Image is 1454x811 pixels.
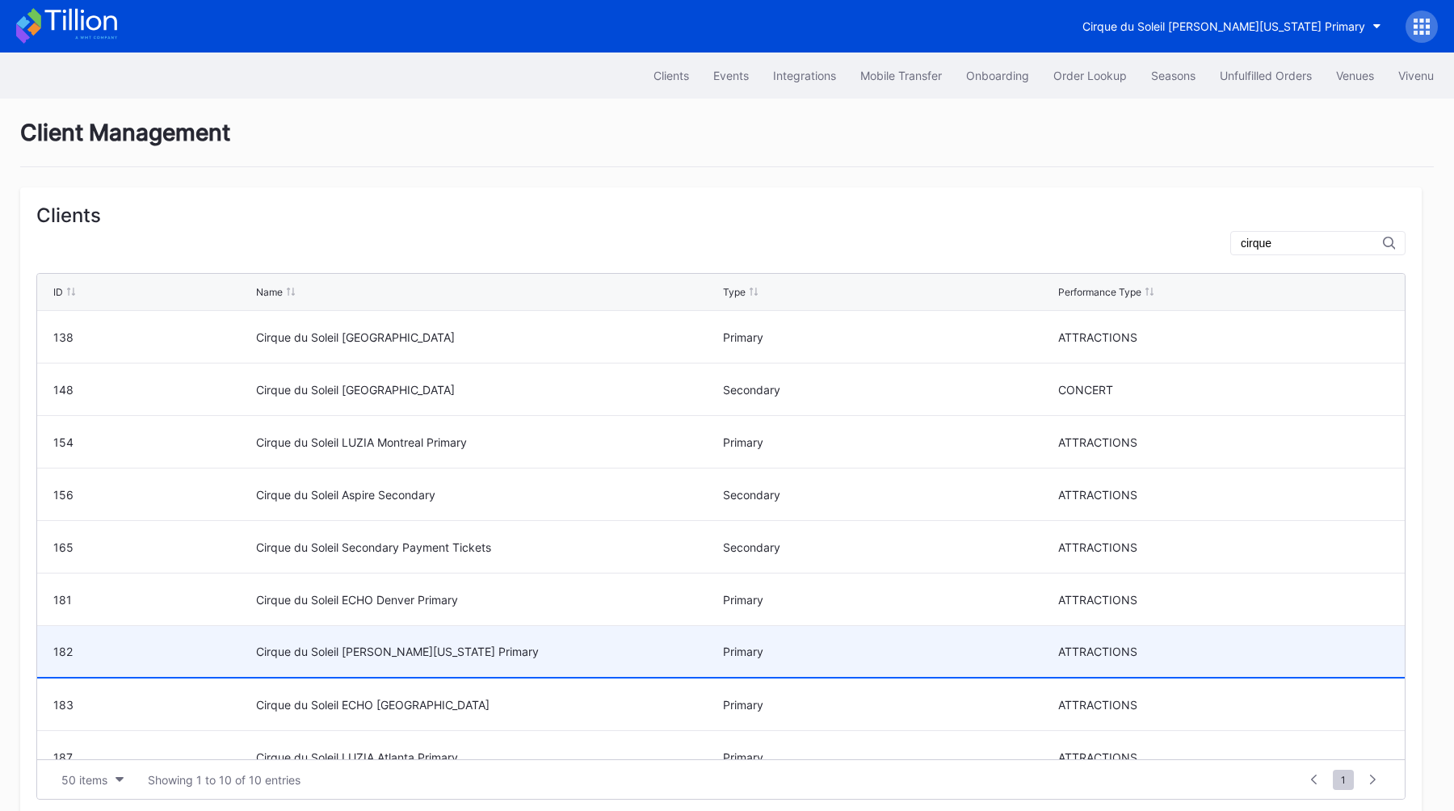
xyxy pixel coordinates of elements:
div: Primary [723,698,1054,712]
div: Clients [36,204,1406,227]
div: Mobile Transfer [860,69,942,82]
div: Onboarding [966,69,1029,82]
div: 183 [53,698,252,712]
div: 154 [53,435,252,449]
div: Cirque du Soleil [GEOGRAPHIC_DATA] [256,330,719,344]
div: Vivenu [1398,69,1434,82]
div: Secondary [723,488,1054,502]
button: Clients [641,61,701,90]
div: Cirque du Soleil [PERSON_NAME][US_STATE] Primary [256,645,719,658]
div: 156 [53,488,252,502]
div: ATTRACTIONS [1058,698,1389,712]
div: ID [53,286,63,298]
div: Order Lookup [1053,69,1127,82]
button: Onboarding [954,61,1041,90]
div: Venues [1336,69,1374,82]
div: 148 [53,383,252,397]
div: Primary [723,330,1054,344]
div: Primary [723,750,1054,764]
div: Cirque du Soleil [GEOGRAPHIC_DATA] [256,383,719,397]
div: Secondary [723,540,1054,554]
button: Order Lookup [1041,61,1139,90]
div: Primary [723,593,1054,607]
div: Client Management [20,119,1434,167]
span: 1 [1333,770,1354,790]
div: ATTRACTIONS [1058,488,1389,502]
div: Name [256,286,283,298]
button: Integrations [761,61,848,90]
div: 187 [53,750,252,764]
div: Cirque du Soleil LUZIA Montreal Primary [256,435,719,449]
button: Events [701,61,761,90]
div: ATTRACTIONS [1058,645,1389,658]
input: Client [1241,237,1383,250]
div: 181 [53,593,252,607]
div: ATTRACTIONS [1058,435,1389,449]
div: ATTRACTIONS [1058,593,1389,607]
div: Integrations [773,69,836,82]
div: Type [723,286,746,298]
div: Cirque du Soleil Aspire Secondary [256,488,719,502]
button: Seasons [1139,61,1208,90]
div: Secondary [723,383,1054,397]
div: Events [713,69,749,82]
div: Cirque du Soleil Secondary Payment Tickets [256,540,719,554]
div: Cirque du Soleil ECHO [GEOGRAPHIC_DATA] [256,698,719,712]
div: CONCERT [1058,383,1389,397]
div: ATTRACTIONS [1058,330,1389,344]
div: Showing 1 to 10 of 10 entries [148,773,300,787]
div: ATTRACTIONS [1058,750,1389,764]
div: Cirque du Soleil LUZIA Atlanta Primary [256,750,719,764]
button: Vivenu [1386,61,1446,90]
div: ATTRACTIONS [1058,540,1389,554]
div: Cirque du Soleil ECHO Denver Primary [256,593,719,607]
div: 138 [53,330,252,344]
div: Seasons [1151,69,1196,82]
div: Primary [723,435,1054,449]
button: Cirque du Soleil [PERSON_NAME][US_STATE] Primary [1070,11,1393,41]
div: Primary [723,645,1054,658]
div: Performance Type [1058,286,1141,298]
div: 50 items [61,773,107,787]
div: 165 [53,540,252,554]
button: Venues [1324,61,1386,90]
button: Mobile Transfer [848,61,954,90]
button: 50 items [53,769,132,791]
button: Unfulfilled Orders [1208,61,1324,90]
div: 182 [53,645,252,658]
div: Unfulfilled Orders [1220,69,1312,82]
div: Clients [653,69,689,82]
div: Cirque du Soleil [PERSON_NAME][US_STATE] Primary [1082,19,1365,33]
